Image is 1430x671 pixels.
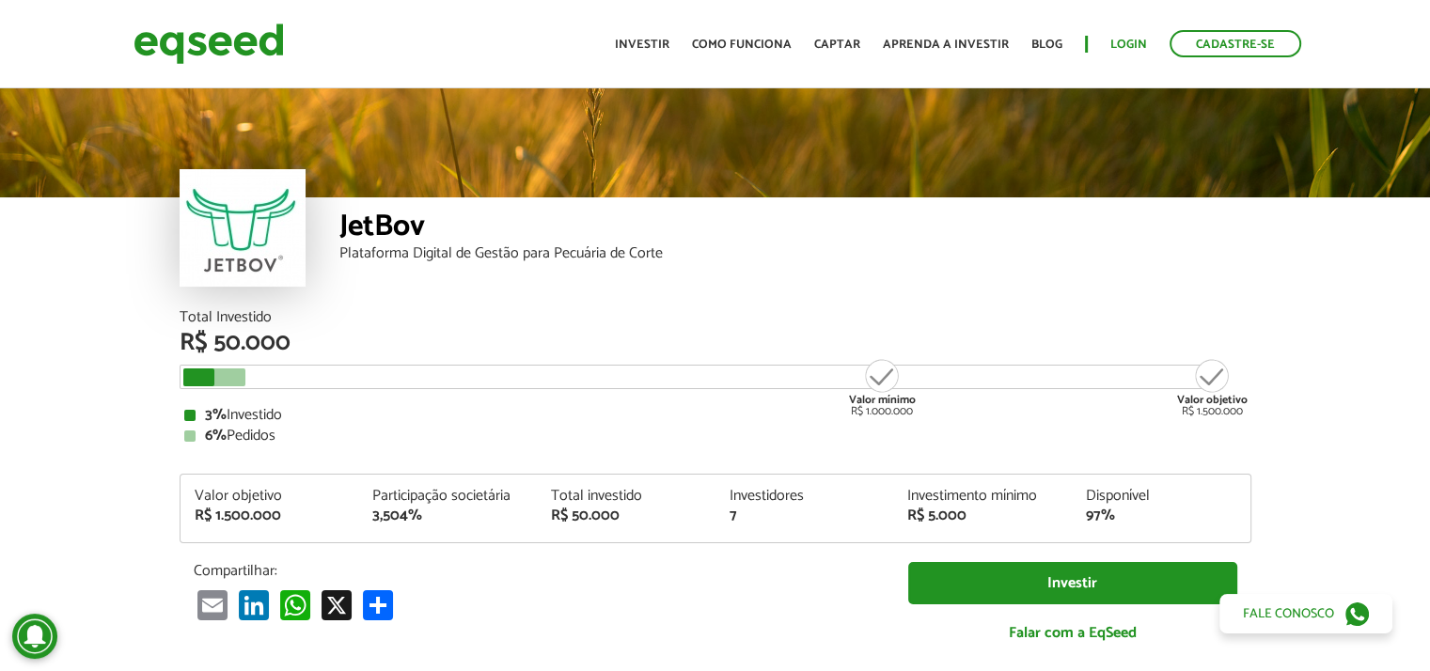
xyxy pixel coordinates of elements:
[235,589,273,620] a: LinkedIn
[184,429,1247,444] div: Pedidos
[276,589,314,620] a: WhatsApp
[180,310,1251,325] div: Total Investido
[1177,357,1248,417] div: R$ 1.500.000
[814,39,860,51] a: Captar
[184,408,1247,423] div: Investido
[372,508,523,523] div: 3,504%
[847,357,918,417] div: R$ 1.000.000
[180,331,1251,355] div: R$ 50.000
[134,19,284,69] img: EqSeed
[1086,508,1236,523] div: 97%
[883,39,1009,51] a: Aprenda a investir
[318,589,355,620] a: X
[359,589,397,620] a: Compartilhar
[729,489,879,504] div: Investidores
[339,211,1251,246] div: JetBov
[907,489,1058,504] div: Investimento mínimo
[615,39,669,51] a: Investir
[205,423,227,448] strong: 6%
[551,508,701,523] div: R$ 50.000
[195,508,345,523] div: R$ 1.500.000
[194,562,880,580] p: Compartilhar:
[194,589,231,620] a: Email
[908,562,1237,604] a: Investir
[195,489,345,504] div: Valor objetivo
[692,39,792,51] a: Como funciona
[1110,39,1147,51] a: Login
[1170,30,1301,57] a: Cadastre-se
[908,614,1237,652] a: Falar com a EqSeed
[1086,489,1236,504] div: Disponível
[1031,39,1062,51] a: Blog
[849,391,916,409] strong: Valor mínimo
[907,508,1058,523] div: R$ 5.000
[1177,391,1248,409] strong: Valor objetivo
[729,508,879,523] div: 7
[372,489,523,504] div: Participação societária
[339,246,1251,261] div: Plataforma Digital de Gestão para Pecuária de Corte
[1219,594,1392,633] a: Fale conosco
[551,489,701,504] div: Total investido
[205,402,227,428] strong: 3%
